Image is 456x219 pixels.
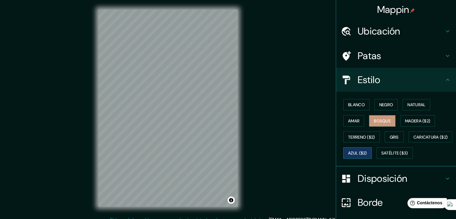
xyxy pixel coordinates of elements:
[348,102,365,107] font: Blanco
[374,99,398,110] button: Negro
[336,190,456,214] div: Borde
[358,172,407,185] font: Disposición
[348,118,359,124] font: Amar
[343,99,370,110] button: Blanco
[343,115,364,127] button: Amar
[343,131,380,143] button: Terreno ($2)
[409,131,453,143] button: Caricatura ($2)
[374,118,391,124] font: Bosque
[413,134,448,140] font: Caricatura ($2)
[228,196,235,204] button: Activar o desactivar atribución
[390,134,399,140] font: Gris
[358,196,383,209] font: Borde
[98,10,238,207] canvas: Mapa
[369,115,395,127] button: Bosque
[381,151,408,156] font: Satélite ($3)
[336,19,456,43] div: Ubicación
[400,115,435,127] button: Madera ($2)
[405,118,430,124] font: Madera ($2)
[358,73,380,86] font: Estilo
[379,102,393,107] font: Negro
[377,3,409,16] font: Mappin
[410,8,415,13] img: pin-icon.png
[348,134,375,140] font: Terreno ($2)
[377,147,413,159] button: Satélite ($3)
[336,166,456,190] div: Disposición
[403,99,430,110] button: Natural
[358,49,381,62] font: Patas
[358,25,400,37] font: Ubicación
[348,151,367,156] font: Azul ($2)
[407,102,425,107] font: Natural
[336,44,456,68] div: Patas
[403,196,449,212] iframe: Lanzador de widgets de ayuda
[385,131,404,143] button: Gris
[336,68,456,92] div: Estilo
[343,147,372,159] button: Azul ($2)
